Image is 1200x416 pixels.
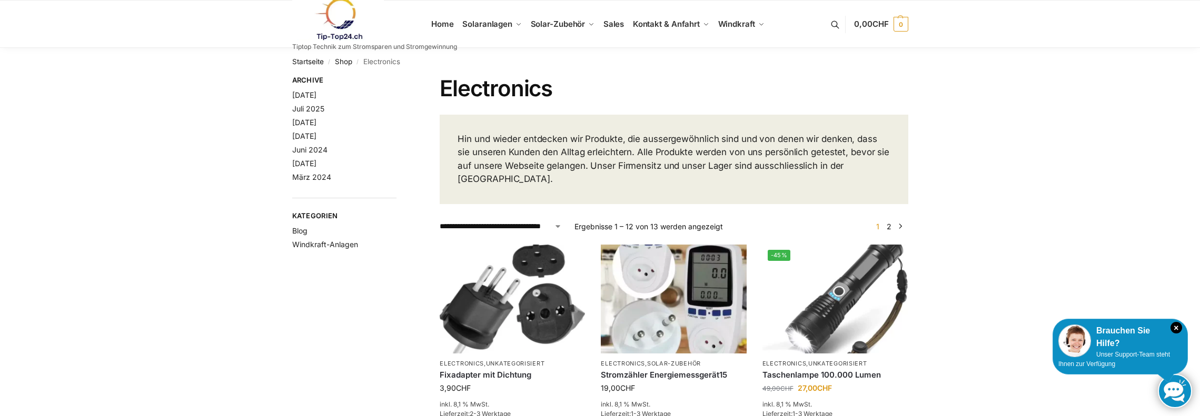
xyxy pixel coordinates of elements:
span: CHF [620,383,635,392]
a: Stromzähler Energiemessgerät15 [601,370,746,380]
img: Extrem Starke Taschenlampe [762,245,908,353]
a: Unkategorisiert [486,360,545,367]
p: , [440,360,585,368]
a: Solar-Zubehör [526,1,599,48]
p: inkl. 8,1 % MwSt. [440,400,585,409]
a: Fixadapter mit Dichtung [440,370,585,380]
p: Ergebnisse 1 – 12 von 13 werden angezeigt [574,221,723,232]
a: Electronics [762,360,807,367]
a: [DATE] [292,118,316,127]
span: CHF [780,384,794,392]
nav: Breadcrumb [292,48,908,75]
span: Unser Support-Team steht Ihnen zur Verfügung [1058,351,1170,368]
nav: Produkt-Seitennummerierung [870,221,908,232]
img: Customer service [1058,324,1091,357]
p: , [762,360,908,368]
a: Windkraft-Anlagen [292,240,358,249]
a: Juli 2025 [292,104,324,113]
p: Tiptop Technik zum Stromsparen und Stromgewinnung [292,44,457,50]
p: inkl. 8,1 % MwSt. [762,400,908,409]
a: [DATE] [292,159,316,168]
a: Electronics [601,360,645,367]
a: Seite 2 [884,222,894,231]
button: Close filters [396,76,403,87]
a: Startseite [292,57,324,66]
span: Windkraft [718,19,755,29]
span: Kontakt & Anfahrt [633,19,700,29]
span: Kategorien [292,211,397,221]
a: 0,00CHF 0 [854,8,908,40]
p: Hin und wieder entdecken wir Produkte, die aussergewöhnlich sind und von denen wir denken, dass s... [458,133,890,186]
a: Electronics [440,360,484,367]
select: Shop-Reihenfolge [440,221,562,232]
span: Sales [603,19,624,29]
img: Stromzähler Schweizer Stecker-2 [601,245,746,353]
a: Solaranlagen [458,1,526,48]
span: 0 [894,17,908,32]
span: 0,00 [854,19,888,29]
span: Archive [292,75,397,86]
a: Windkraft [713,1,769,48]
p: , [601,360,746,368]
a: [DATE] [292,90,316,99]
a: Kontakt & Anfahrt [628,1,713,48]
div: Brauchen Sie Hilfe? [1058,324,1182,350]
a: Blog [292,226,308,235]
a: Unkategorisiert [808,360,867,367]
a: März 2024 [292,173,331,181]
i: Schließen [1171,322,1182,333]
a: Solar-Zubehör [647,360,701,367]
span: / [352,58,363,66]
a: Juni 2024 [292,145,328,154]
span: / [324,58,335,66]
span: CHF [817,383,832,392]
span: CHF [456,383,471,392]
img: Fixadapter mit Dichtung [440,245,585,353]
a: -45%Extrem Starke Taschenlampe [762,245,908,353]
bdi: 49,00 [762,384,794,392]
span: Solaranlagen [462,19,512,29]
p: inkl. 8,1 % MwSt. [601,400,746,409]
span: Seite 1 [874,222,882,231]
a: [DATE] [292,131,316,140]
bdi: 19,00 [601,383,635,392]
bdi: 3,90 [440,383,471,392]
a: Sales [599,1,628,48]
bdi: 27,00 [798,383,832,392]
a: Taschenlampe 100.000 Lumen [762,370,908,380]
span: Solar-Zubehör [531,19,586,29]
a: Shop [335,57,352,66]
span: CHF [872,19,889,29]
h1: Electronics [440,75,908,102]
a: → [896,221,904,232]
